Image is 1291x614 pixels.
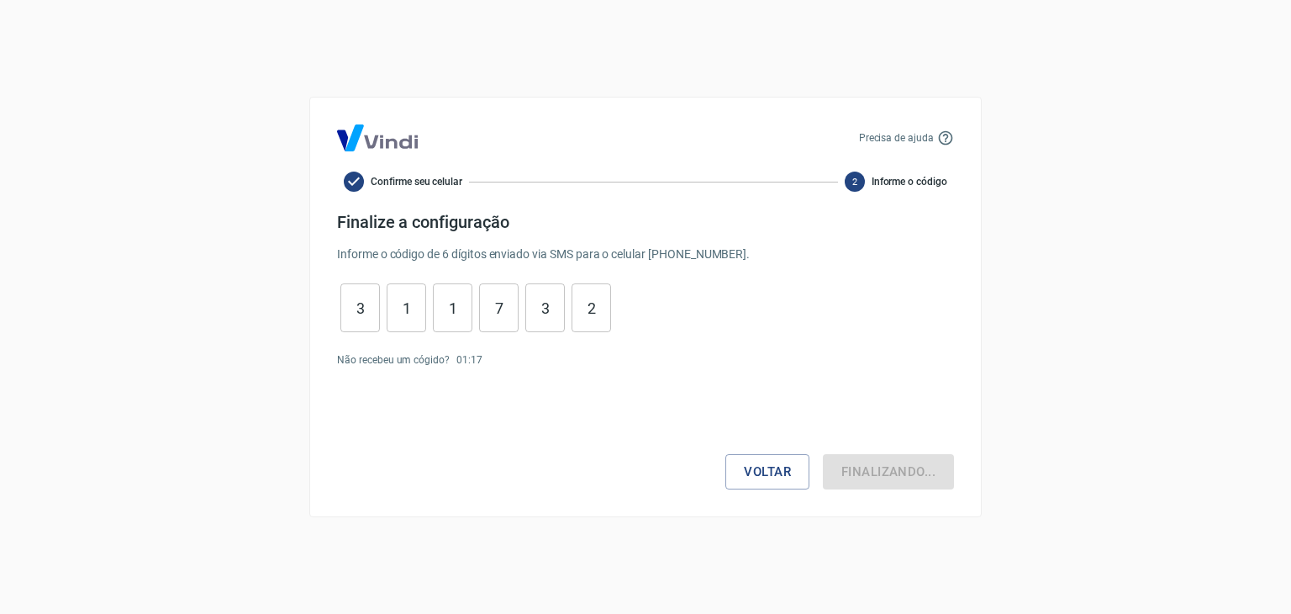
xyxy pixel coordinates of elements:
p: Informe o código de 6 dígitos enviado via SMS para o celular [PHONE_NUMBER] . [337,246,954,263]
button: Voltar [725,454,809,490]
img: Logo Vind [337,124,418,151]
h4: Finalize a configuração [337,212,954,232]
span: Informe o código [872,174,947,189]
text: 2 [852,177,857,188]
p: 01 : 17 [456,352,482,368]
p: Precisa de ajuda [859,130,934,146]
span: Confirme seu celular [371,174,462,189]
p: Não recebeu um cógido? [337,352,450,368]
